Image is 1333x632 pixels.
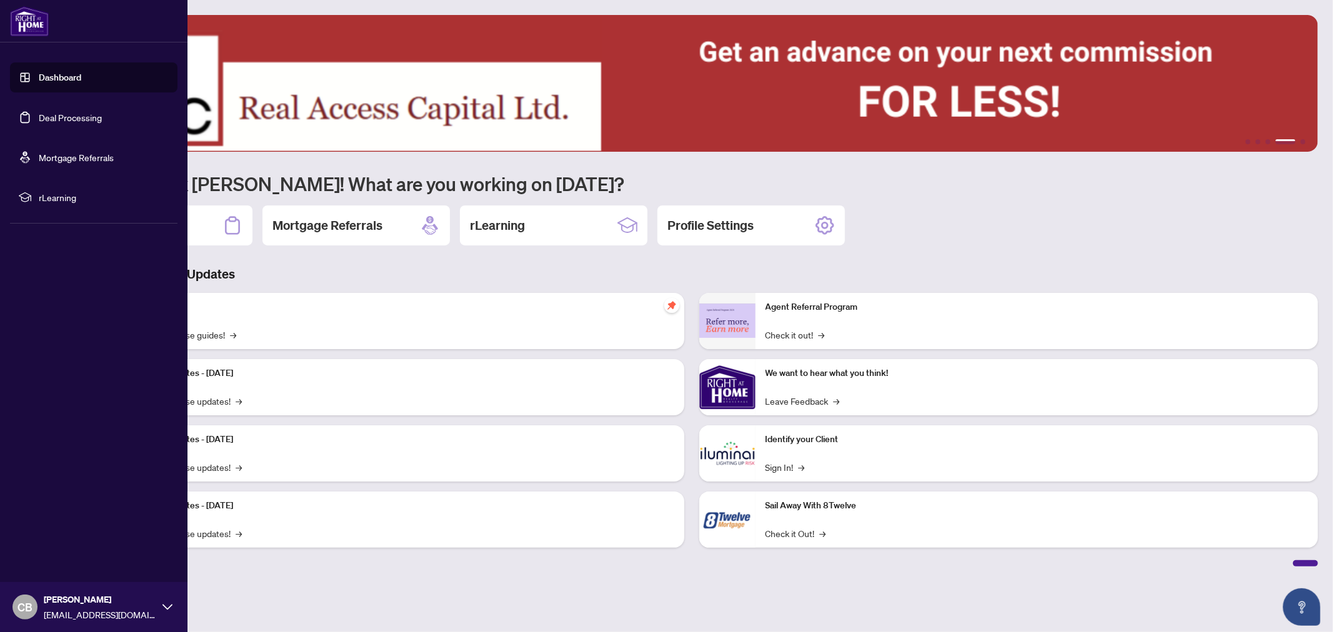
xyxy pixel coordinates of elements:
a: Check it out!→ [766,328,825,342]
button: Open asap [1283,588,1321,626]
p: Platform Updates - [DATE] [131,499,674,513]
h3: Brokerage & Industry Updates [65,265,1318,283]
p: Self-Help [131,300,674,314]
span: → [236,460,242,474]
p: We want to hear what you think! [766,367,1309,380]
img: Agent Referral Program [699,304,756,338]
span: [PERSON_NAME] [44,593,156,606]
span: → [799,460,805,474]
button: 4 [1276,139,1296,144]
span: → [834,394,840,408]
img: Sail Away With 8Twelve [699,491,756,548]
a: Mortgage Referrals [39,152,114,163]
span: → [819,328,825,342]
span: → [236,526,242,540]
img: Slide 3 [65,15,1318,152]
p: Identify your Client [766,433,1309,447]
h2: rLearning [470,217,525,234]
p: Platform Updates - [DATE] [131,367,674,380]
a: Sign In!→ [766,460,805,474]
span: [EMAIL_ADDRESS][DOMAIN_NAME] [44,608,156,621]
button: 3 [1266,139,1271,144]
span: → [236,394,242,408]
span: CB [17,598,32,616]
a: Dashboard [39,72,81,83]
button: 5 [1301,139,1306,144]
button: 1 [1246,139,1251,144]
p: Platform Updates - [DATE] [131,433,674,447]
img: We want to hear what you think! [699,359,756,415]
button: 2 [1256,139,1261,144]
h2: Profile Settings [667,217,754,234]
a: Leave Feedback→ [766,394,840,408]
span: → [820,526,826,540]
img: Identify your Client [699,425,756,481]
span: rLearning [39,190,169,204]
p: Agent Referral Program [766,300,1309,314]
span: → [230,328,236,342]
h2: Mortgage Referrals [272,217,382,234]
p: Sail Away With 8Twelve [766,499,1309,513]
h1: Welcome back [PERSON_NAME]! What are you working on [DATE]? [65,172,1318,195]
span: pushpin [664,298,679,313]
a: Check it Out!→ [766,526,826,540]
a: Deal Processing [39,112,102,123]
img: logo [10,6,49,36]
